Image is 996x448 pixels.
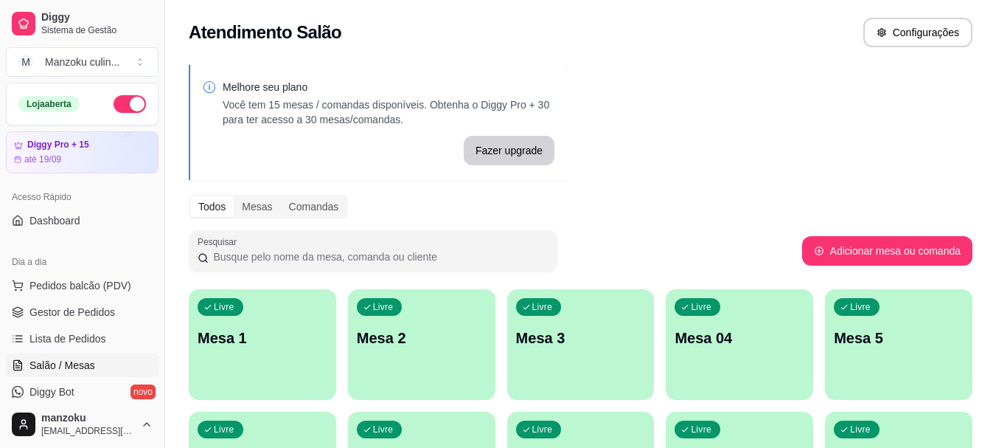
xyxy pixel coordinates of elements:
[516,328,646,348] p: Mesa 3
[27,139,89,151] article: Diggy Pro + 15
[6,327,159,351] a: Lista de Pedidos
[45,55,119,69] div: Manzoku culin ...
[29,305,115,320] span: Gestor de Pedidos
[6,185,159,209] div: Acesso Rápido
[198,235,242,248] label: Pesquisar
[6,274,159,297] button: Pedidos balcão (PDV)
[41,412,135,425] span: manzoku
[802,236,972,266] button: Adicionar mesa ou comanda
[41,24,153,36] span: Sistema de Gestão
[532,301,553,313] p: Livre
[834,328,964,348] p: Mesa 5
[41,425,135,437] span: [EMAIL_ADDRESS][DOMAIN_NAME]
[18,96,80,112] div: Loja aberta
[6,300,159,324] a: Gestor de Pedidos
[691,424,711,435] p: Livre
[190,196,234,217] div: Todos
[281,196,347,217] div: Comandas
[6,407,159,442] button: manzoku[EMAIL_ADDRESS][DOMAIN_NAME]
[214,301,234,313] p: Livre
[29,331,106,346] span: Lista de Pedidos
[666,289,813,400] button: LivreMesa 04
[6,354,159,377] a: Salão / Mesas
[29,213,80,228] span: Dashboard
[675,328,804,348] p: Mesa 04
[209,249,549,264] input: Pesquisar
[6,380,159,404] a: Diggy Botnovo
[373,301,394,313] p: Livre
[357,328,487,348] p: Mesa 2
[6,209,159,232] a: Dashboard
[532,424,553,435] p: Livre
[41,11,153,24] span: Diggy
[189,289,336,400] button: LivreMesa 1
[6,6,159,41] a: DiggySistema de Gestão
[348,289,495,400] button: LivreMesa 2
[507,289,655,400] button: LivreMesa 3
[223,97,554,127] p: Você tem 15 mesas / comandas disponíveis. Obtenha o Diggy Pro + 30 para ter acesso a 30 mesas/com...
[6,47,159,77] button: Select a team
[373,424,394,435] p: Livre
[863,18,972,47] button: Configurações
[114,95,146,113] button: Alterar Status
[6,131,159,173] a: Diggy Pro + 15até 19/09
[18,55,33,69] span: M
[223,80,554,94] p: Melhore seu plano
[198,328,327,348] p: Mesa 1
[189,21,341,44] h2: Atendimento Salão
[29,278,131,293] span: Pedidos balcão (PDV)
[850,424,871,435] p: Livre
[6,250,159,274] div: Dia a dia
[825,289,972,400] button: LivreMesa 5
[691,301,711,313] p: Livre
[234,196,280,217] div: Mesas
[850,301,871,313] p: Livre
[29,358,95,373] span: Salão / Mesas
[24,154,61,165] article: até 19/09
[29,385,74,399] span: Diggy Bot
[214,424,234,435] p: Livre
[464,136,554,165] button: Fazer upgrade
